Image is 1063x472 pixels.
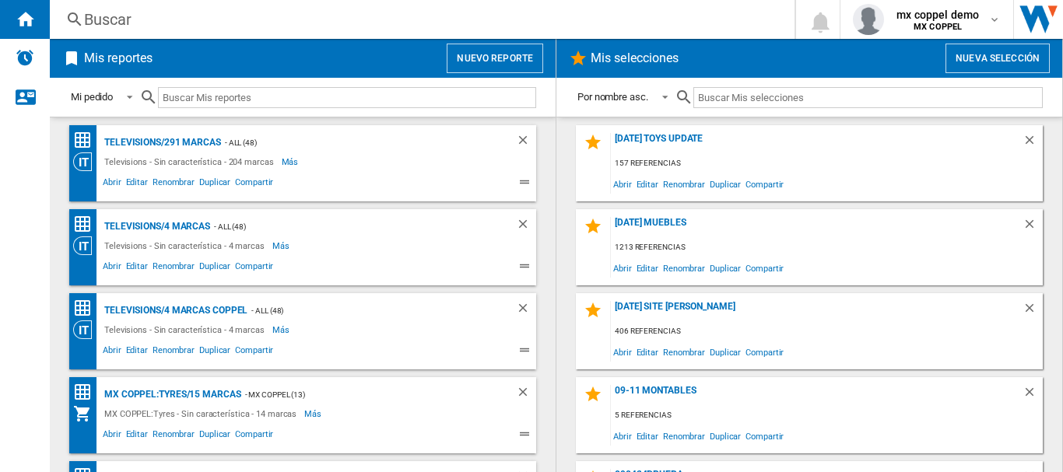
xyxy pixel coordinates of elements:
[914,22,962,32] b: MX COPPEL
[197,259,233,278] span: Duplicar
[611,133,1023,154] div: [DATE] toys update
[1023,301,1043,322] div: Borrar
[1023,133,1043,154] div: Borrar
[853,4,884,35] img: profile.jpg
[611,154,1043,173] div: 157 referencias
[73,299,100,318] div: Matriz de precios
[100,152,282,171] div: Televisions - Sin característica - 204 marcas
[611,301,1023,322] div: [DATE] site [PERSON_NAME]
[100,320,272,339] div: Televisions - Sin característica - 4 marcas
[516,217,536,236] div: Borrar
[233,259,275,278] span: Compartir
[272,236,292,255] span: Más
[210,217,485,236] div: - ALL (48)
[233,343,275,362] span: Compartir
[611,322,1043,341] div: 406 referencias
[100,217,210,236] div: Televisions/4 marcas
[611,257,634,278] span: Abrir
[707,173,743,194] span: Duplicar
[100,175,124,194] span: Abrir
[150,427,197,446] span: Renombrar
[634,425,661,446] span: Editar
[100,343,124,362] span: Abrir
[611,406,1043,425] div: 5 referencias
[896,7,979,23] span: mx coppel demo
[743,425,786,446] span: Compartir
[707,341,743,362] span: Duplicar
[611,341,634,362] span: Abrir
[100,404,304,423] div: MX COPPEL:Tyres - Sin característica - 14 marcas
[516,301,536,320] div: Borrar
[197,343,233,362] span: Duplicar
[611,425,634,446] span: Abrir
[1023,217,1043,238] div: Borrar
[577,91,648,103] div: Por nombre asc.
[124,427,150,446] span: Editar
[661,173,707,194] span: Renombrar
[634,341,661,362] span: Editar
[611,238,1043,257] div: 1213 referencias
[611,217,1023,238] div: [DATE] MUEBLES
[124,175,150,194] span: Editar
[304,404,324,423] span: Más
[73,236,100,255] div: Visión Categoría
[743,257,786,278] span: Compartir
[100,301,247,320] div: Televisions/4 marcas COPPEL
[1023,385,1043,406] div: Borrar
[197,175,233,194] span: Duplicar
[150,259,197,278] span: Renombrar
[73,215,100,234] div: Matriz de precios
[945,44,1050,73] button: Nueva selección
[100,236,272,255] div: Televisions - Sin característica - 4 marcas
[661,257,707,278] span: Renombrar
[233,427,275,446] span: Compartir
[100,133,221,152] div: Televisions/291 marcas
[233,175,275,194] span: Compartir
[150,343,197,362] span: Renombrar
[100,259,124,278] span: Abrir
[516,133,536,152] div: Borrar
[16,48,34,67] img: alerts-logo.svg
[661,425,707,446] span: Renombrar
[221,133,485,152] div: - ALL (48)
[241,385,485,404] div: - MX COPPEL (13)
[124,259,150,278] span: Editar
[661,341,707,362] span: Renombrar
[73,131,100,150] div: Matriz de precios
[84,9,754,30] div: Buscar
[707,257,743,278] span: Duplicar
[634,173,661,194] span: Editar
[611,385,1023,406] div: 09-11 MONTABLES
[634,257,661,278] span: Editar
[150,175,197,194] span: Renombrar
[707,425,743,446] span: Duplicar
[73,320,100,339] div: Visión Categoría
[158,87,536,108] input: Buscar Mis reportes
[272,320,292,339] span: Más
[100,427,124,446] span: Abrir
[197,427,233,446] span: Duplicar
[247,301,485,320] div: - ALL (48)
[81,44,156,73] h2: Mis reportes
[282,152,301,171] span: Más
[71,91,113,103] div: Mi pedido
[124,343,150,362] span: Editar
[743,341,786,362] span: Compartir
[611,173,634,194] span: Abrir
[73,152,100,171] div: Visión Categoría
[73,404,100,423] div: Mi colección
[447,44,543,73] button: Nuevo reporte
[516,385,536,404] div: Borrar
[100,385,241,404] div: MX COPPEL:Tyres/15 marcas
[693,87,1043,108] input: Buscar Mis selecciones
[743,173,786,194] span: Compartir
[73,383,100,402] div: Matriz de precios
[588,44,682,73] h2: Mis selecciones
